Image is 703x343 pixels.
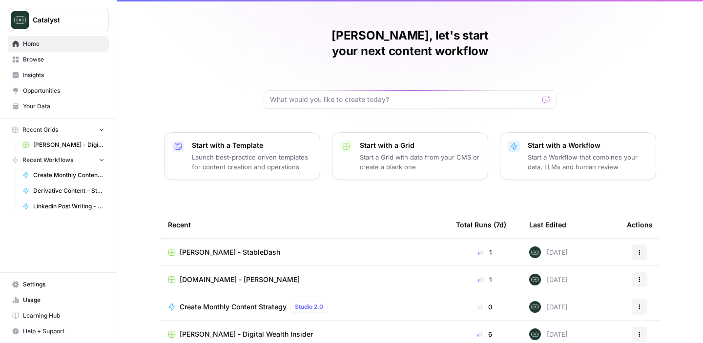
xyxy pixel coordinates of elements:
[168,329,440,339] a: [PERSON_NAME] - Digital Wealth Insider
[180,275,300,284] span: [DOMAIN_NAME] - [PERSON_NAME]
[33,141,104,149] span: [PERSON_NAME] - Digital Wealth Insider
[8,277,109,292] a: Settings
[529,328,568,340] div: [DATE]
[264,28,557,59] h1: [PERSON_NAME], let's start your next content workflow
[180,302,287,312] span: Create Monthly Content Strategy
[8,67,109,83] a: Insights
[18,137,109,153] a: [PERSON_NAME] - Digital Wealth Insider
[23,102,104,111] span: Your Data
[18,199,109,214] a: Linkedin Post Writing - [DATE]
[456,247,514,257] div: 1
[8,99,109,114] a: Your Data
[528,141,648,150] p: Start with a Workflow
[33,171,104,180] span: Create Monthly Content Strategy
[23,86,104,95] span: Opportunities
[23,71,104,80] span: Insights
[164,132,320,180] button: Start with a TemplateLaunch best-practice driven templates for content creation and operations
[529,274,541,285] img: lkqc6w5wqsmhugm7jkiokl0d6w4g
[332,132,488,180] button: Start with a GridStart a Grid with data from your CMS or create a blank one
[529,246,541,258] img: lkqc6w5wqsmhugm7jkiokl0d6w4g
[295,303,323,311] span: Studio 2.0
[456,329,514,339] div: 6
[8,323,109,339] button: Help + Support
[528,152,648,172] p: Start a Workflow that combines your data, LLMs and human review
[168,211,440,238] div: Recent
[529,301,541,313] img: lkqc6w5wqsmhugm7jkiokl0d6w4g
[8,122,109,137] button: Recent Grids
[456,302,514,312] div: 0
[8,308,109,323] a: Learning Hub
[8,153,109,167] button: Recent Workflows
[8,8,109,32] button: Workspace: Catalyst
[192,152,312,172] p: Launch best-practice driven templates for content creation and operations
[23,280,104,289] span: Settings
[627,211,653,238] div: Actions
[23,311,104,320] span: Learning Hub
[360,141,480,150] p: Start with a Grid
[192,141,312,150] p: Start with a Template
[23,327,104,336] span: Help + Support
[529,328,541,340] img: lkqc6w5wqsmhugm7jkiokl0d6w4g
[360,152,480,172] p: Start a Grid with data from your CMS or create a blank one
[168,301,440,313] a: Create Monthly Content StrategyStudio 2.0
[23,55,104,64] span: Browse
[529,246,568,258] div: [DATE]
[18,167,109,183] a: Create Monthly Content Strategy
[8,83,109,99] a: Opportunities
[456,275,514,284] div: 1
[8,292,109,308] a: Usage
[180,329,313,339] span: [PERSON_NAME] - Digital Wealth Insider
[33,15,92,25] span: Catalyst
[529,211,566,238] div: Last Edited
[11,11,29,29] img: Catalyst Logo
[168,247,440,257] a: [PERSON_NAME] - StableDash
[22,156,73,164] span: Recent Workflows
[168,275,440,284] a: [DOMAIN_NAME] - [PERSON_NAME]
[529,301,568,313] div: [DATE]
[33,202,104,211] span: Linkedin Post Writing - [DATE]
[33,186,104,195] span: Derivative Content – Stabledash
[22,125,58,134] span: Recent Grids
[23,296,104,304] span: Usage
[18,183,109,199] a: Derivative Content – Stabledash
[529,274,568,285] div: [DATE]
[456,211,506,238] div: Total Runs (7d)
[23,40,104,48] span: Home
[180,247,280,257] span: [PERSON_NAME] - StableDash
[8,52,109,67] a: Browse
[500,132,656,180] button: Start with a WorkflowStart a Workflow that combines your data, LLMs and human review
[8,36,109,52] a: Home
[270,95,538,104] input: What would you like to create today?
